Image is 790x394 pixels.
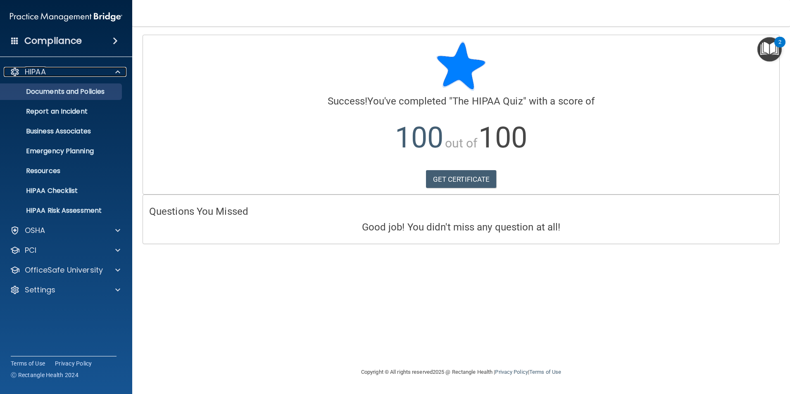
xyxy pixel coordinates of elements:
[5,88,118,96] p: Documents and Policies
[478,121,527,154] span: 100
[55,359,92,368] a: Privacy Policy
[10,285,120,295] a: Settings
[436,41,486,91] img: blue-star-rounded.9d042014.png
[426,170,497,188] a: GET CERTIFICATE
[395,121,443,154] span: 100
[5,147,118,155] p: Emergency Planning
[5,167,118,175] p: Resources
[11,359,45,368] a: Terms of Use
[25,67,46,77] p: HIPAA
[25,265,103,275] p: OfficeSafe University
[5,127,118,135] p: Business Associates
[529,369,561,375] a: Terms of Use
[10,265,120,275] a: OfficeSafe University
[5,187,118,195] p: HIPAA Checklist
[10,225,120,235] a: OSHA
[24,35,82,47] h4: Compliance
[5,206,118,215] p: HIPAA Risk Assessment
[149,222,773,233] h4: Good job! You didn't miss any question at all!
[328,95,368,107] span: Success!
[11,371,79,379] span: Ⓒ Rectangle Health 2024
[495,369,528,375] a: Privacy Policy
[445,136,478,150] span: out of
[10,9,122,25] img: PMB logo
[778,42,781,53] div: 2
[149,206,773,217] h4: Questions You Missed
[25,225,45,235] p: OSHA
[5,107,118,116] p: Report an Incident
[149,96,773,107] h4: You've completed " " with a score of
[10,67,120,77] a: HIPAA
[25,245,36,255] p: PCI
[452,95,523,107] span: The HIPAA Quiz
[757,37,782,62] button: Open Resource Center, 2 new notifications
[10,245,120,255] a: PCI
[25,285,55,295] p: Settings
[310,359,612,385] div: Copyright © All rights reserved 2025 @ Rectangle Health | |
